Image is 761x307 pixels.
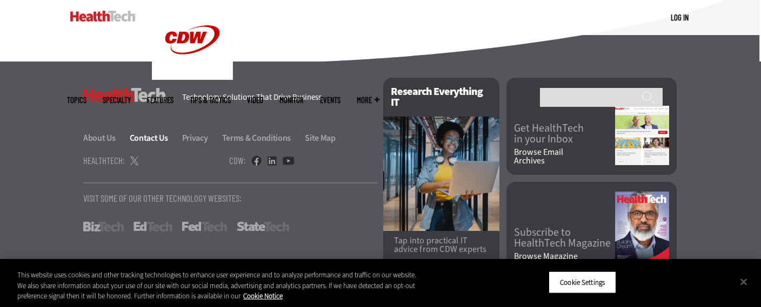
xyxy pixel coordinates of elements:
[182,222,227,231] a: FedTech
[229,156,246,165] h4: CDW:
[83,156,125,165] h4: HealthTech:
[394,236,489,254] p: Tap into practical IT advice from CDW experts
[222,132,304,144] a: Terms & Conditions
[67,96,86,104] span: Topics
[514,123,615,145] a: Get HealthTechin your Inbox
[83,222,124,231] a: BizTech
[17,270,418,302] div: This website uses cookies and other tracking technologies to enhance user experience and to analy...
[83,194,378,203] p: Visit Some Of Our Other Technology Websites:
[243,291,283,301] a: More information about your privacy
[549,271,616,294] button: Cookie Settings
[182,132,221,144] a: Privacy
[130,132,181,144] a: Contact Us
[70,11,136,22] img: Home
[147,96,173,104] a: Features
[305,132,336,144] a: Site Map
[383,78,499,117] h2: Research Everything IT
[671,12,689,22] a: Log in
[320,96,341,104] a: Events
[615,192,669,263] img: Fall 2025 Cover
[514,252,615,269] a: Browse MagazineArchives
[671,12,689,23] div: User menu
[133,222,172,231] a: EdTech
[190,96,231,104] a: Tips & Tactics
[247,96,263,104] a: Video
[103,96,131,104] span: Specialty
[732,270,756,294] button: Close
[615,106,669,165] img: newsletter screenshot
[237,222,289,231] a: StateTech
[279,96,304,104] a: MonITor
[83,132,128,144] a: About Us
[514,148,615,165] a: Browse EmailArchives
[514,227,615,249] a: Subscribe toHealthTech Magazine
[357,96,379,104] span: More
[152,71,233,83] a: CDW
